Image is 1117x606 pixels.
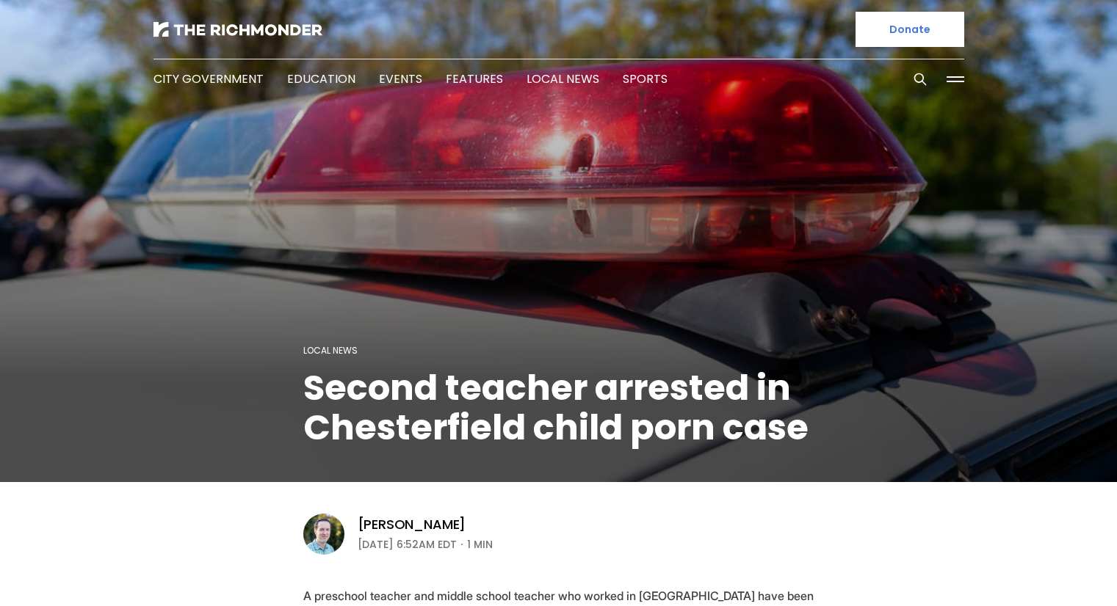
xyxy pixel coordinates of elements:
a: City Government [153,70,264,87]
img: Michael Phillips [303,514,344,555]
a: Sports [623,70,668,87]
img: The Richmonder [153,22,322,37]
span: 1 min [467,536,493,553]
a: [PERSON_NAME] [358,516,466,533]
a: Events [379,70,422,87]
a: Local News [527,70,599,87]
time: [DATE] 6:52AM EDT [358,536,457,553]
a: Local News [303,344,358,357]
a: Features [446,70,503,87]
button: Search this site [909,68,931,90]
h1: Second teacher arrested in Chesterfield child porn case [303,368,814,448]
a: Donate [856,12,964,47]
a: Education [287,70,355,87]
